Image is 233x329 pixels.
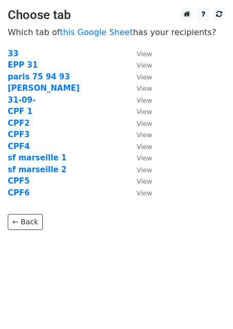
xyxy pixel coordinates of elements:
[8,72,70,81] a: paris 75 94 93
[126,165,152,174] a: View
[137,85,152,92] small: View
[126,72,152,81] a: View
[126,95,152,105] a: View
[126,176,152,186] a: View
[8,8,225,23] h3: Choose tab
[8,188,30,198] a: CPF6
[8,130,30,139] a: CPF3
[8,49,19,58] a: 33
[8,107,32,116] a: CPF 1
[8,165,66,174] a: sf marseille 2
[137,143,152,151] small: View
[8,153,66,162] a: sf marseille 1
[8,27,225,38] p: Which tab of has your recipients?
[8,95,36,105] a: 31-09-
[8,60,38,70] a: EPP 31
[8,84,79,93] a: [PERSON_NAME]
[8,214,43,230] a: ← Back
[137,50,152,58] small: View
[137,154,152,162] small: View
[126,49,152,58] a: View
[137,131,152,139] small: View
[126,153,152,162] a: View
[126,119,152,128] a: View
[137,189,152,197] small: View
[126,60,152,70] a: View
[137,108,152,116] small: View
[126,107,152,116] a: View
[8,176,30,186] a: CPF5
[137,61,152,69] small: View
[137,166,152,174] small: View
[60,27,133,37] a: this Google Sheet
[137,73,152,81] small: View
[137,96,152,104] small: View
[181,279,233,329] iframe: Chat Widget
[8,119,30,128] a: CPF2
[126,130,152,139] a: View
[137,177,152,185] small: View
[8,142,30,151] a: CPF4
[126,188,152,198] a: View
[126,84,152,93] a: View
[126,142,152,151] a: View
[137,120,152,127] small: View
